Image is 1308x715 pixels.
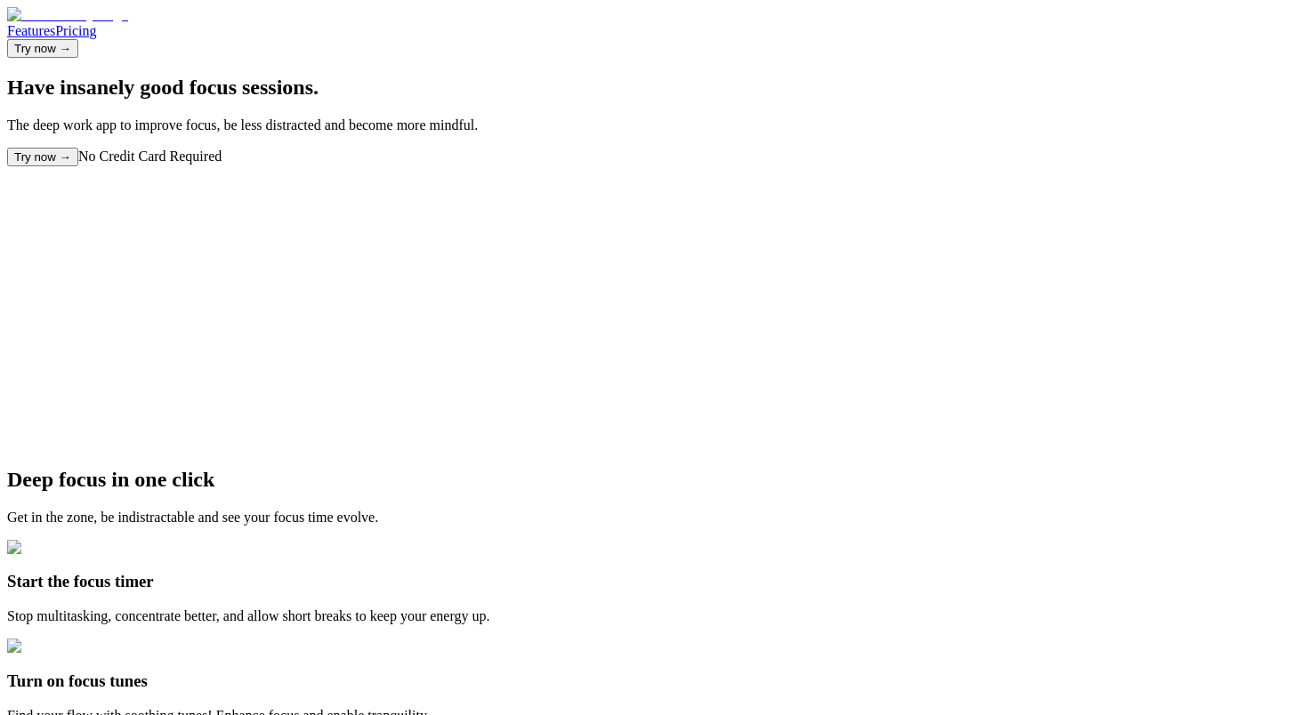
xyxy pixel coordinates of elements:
[7,639,93,655] img: Focus music
[7,76,1301,100] h1: Have insanely good focus sessions.
[7,671,1301,691] h3: Turn on focus tunes
[7,39,78,58] button: Try now →
[7,7,128,23] img: WorkCalmly Logo
[7,572,1301,591] h3: Start the focus timer
[7,166,505,446] iframe: YouTube video player
[7,117,1301,133] p: The deep work app to improve focus, be less distracted and become more mindful.
[7,608,1301,624] p: Stop multitasking, concentrate better, and allow short breaks to keep your energy up.
[7,468,1301,492] h2: Deep focus in one click
[55,23,96,38] a: Pricing
[7,148,78,166] button: Try now →
[7,23,55,38] a: Features
[78,149,222,164] span: No Credit Card Required
[7,540,125,556] img: Visual focus timer
[7,510,1301,526] p: Get in the zone, be indistractable and see your focus time evolve.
